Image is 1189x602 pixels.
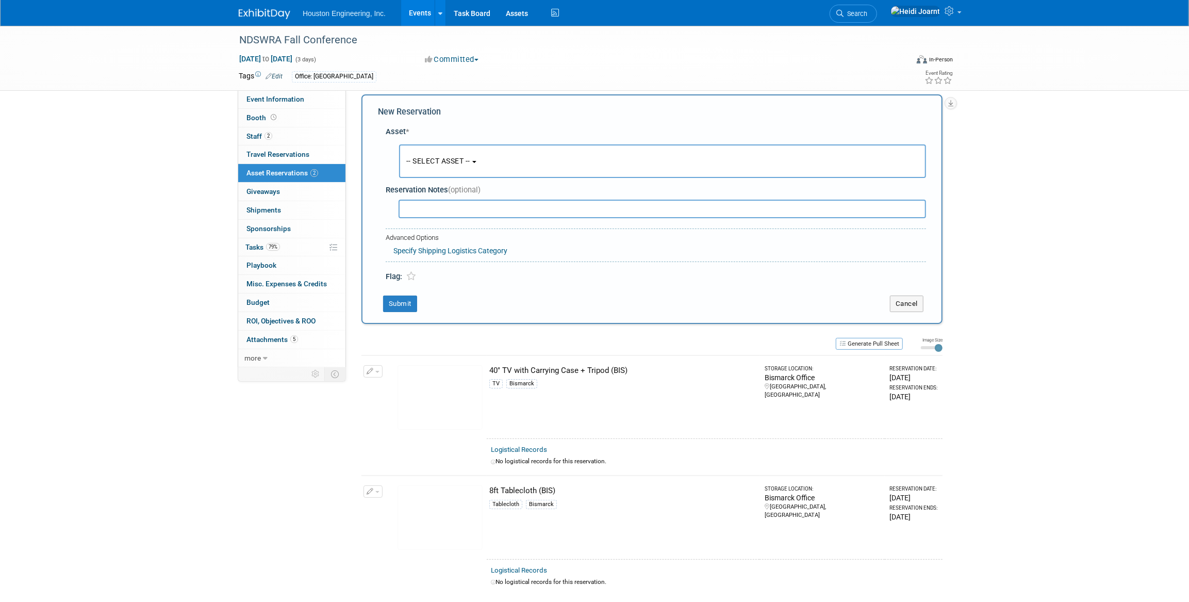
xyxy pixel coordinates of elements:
[921,337,943,343] div: Image Size
[489,500,522,509] div: Tablecloth
[238,238,345,256] a: Tasks79%
[303,9,386,18] span: Houston Engineering, Inc.
[489,485,755,496] div: 8ft Tablecloth (BIS)
[393,247,507,255] a: Specify Shipping Logistics Category
[406,157,470,165] span: -- SELECT ASSET --
[238,256,345,274] a: Playbook
[307,367,325,381] td: Personalize Event Tab Strip
[238,349,345,367] a: more
[929,56,953,63] div: In-Person
[398,365,483,430] img: View Images
[238,127,345,145] a: Staff2
[847,54,953,69] div: Event Format
[246,317,316,325] span: ROI, Objectives & ROO
[491,446,547,453] a: Logistical Records
[421,54,483,65] button: Committed
[844,10,867,18] span: Search
[238,201,345,219] a: Shipments
[246,187,280,196] span: Giveaways
[890,384,938,392] div: Reservation Ends:
[239,71,283,83] td: Tags
[238,109,345,127] a: Booth
[266,73,283,80] a: Edit
[246,280,327,288] span: Misc. Expenses & Credits
[246,261,276,269] span: Playbook
[238,90,345,108] a: Event Information
[386,126,926,137] div: Asset
[261,55,271,63] span: to
[290,335,298,343] span: 5
[491,457,938,466] div: No logistical records for this reservation.
[239,9,290,19] img: ExhibitDay
[265,132,272,140] span: 2
[246,206,281,214] span: Shipments
[491,566,547,574] a: Logistical Records
[765,372,880,383] div: Bismarck Office
[765,485,880,493] div: Storage Location:
[890,365,938,372] div: Reservation Date:
[489,365,755,376] div: 40" TV with Carrying Case + Tripod (BIS)
[325,367,346,381] td: Toggle Event Tabs
[526,500,557,509] div: Bismarck
[489,379,503,388] div: TV
[238,164,345,182] a: Asset Reservations2
[765,383,880,399] div: [GEOGRAPHIC_DATA], [GEOGRAPHIC_DATA]
[890,512,938,522] div: [DATE]
[246,169,318,177] span: Asset Reservations
[890,493,938,503] div: [DATE]
[890,485,938,493] div: Reservation Date:
[246,95,304,103] span: Event Information
[398,485,483,550] img: View Images
[378,107,441,117] span: New Reservation
[269,113,278,121] span: Booth not reserved yet
[246,132,272,140] span: Staff
[236,31,892,50] div: NDSWRA Fall Conference
[386,272,402,281] span: Flag:
[383,296,417,312] button: Submit
[239,54,293,63] span: [DATE] [DATE]
[238,312,345,330] a: ROI, Objectives & ROO
[830,5,877,23] a: Search
[238,294,345,312] a: Budget
[836,338,903,350] button: Generate Pull Sheet
[890,392,938,402] div: [DATE]
[765,503,880,519] div: [GEOGRAPHIC_DATA], [GEOGRAPHIC_DATA]
[246,150,309,158] span: Travel Reservations
[399,144,926,178] button: -- SELECT ASSET --
[292,71,376,82] div: Office: [GEOGRAPHIC_DATA]
[244,354,261,362] span: more
[246,298,270,306] span: Budget
[245,243,280,251] span: Tasks
[294,56,316,63] span: (3 days)
[238,183,345,201] a: Giveaways
[238,275,345,293] a: Misc. Expenses & Credits
[765,493,880,503] div: Bismarck Office
[386,233,926,243] div: Advanced Options
[765,365,880,372] div: Storage Location:
[238,145,345,164] a: Travel Reservations
[310,169,318,177] span: 2
[890,296,923,312] button: Cancel
[924,71,952,76] div: Event Rating
[890,505,938,512] div: Reservation Ends:
[890,6,940,17] img: Heidi Joarnt
[246,113,278,122] span: Booth
[266,243,280,251] span: 79%
[448,185,481,194] span: (optional)
[238,331,345,349] a: Attachments5
[506,379,537,388] div: Bismarck
[917,55,927,63] img: Format-Inperson.png
[246,335,298,344] span: Attachments
[491,578,938,587] div: No logistical records for this reservation.
[890,372,938,383] div: [DATE]
[246,224,291,233] span: Sponsorships
[386,185,926,196] div: Reservation Notes
[238,220,345,238] a: Sponsorships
